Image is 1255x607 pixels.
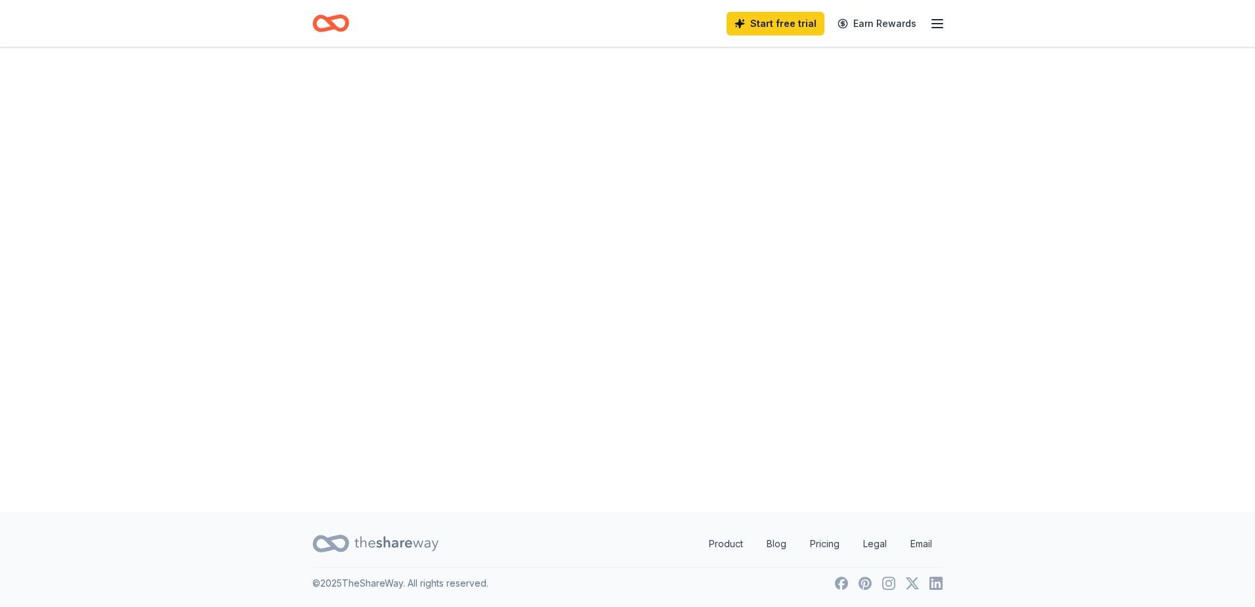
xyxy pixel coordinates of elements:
a: Email [900,531,943,557]
nav: quick links [698,531,943,557]
p: © 2025 TheShareWay. All rights reserved. [312,575,488,591]
a: Legal [853,531,897,557]
a: Earn Rewards [830,12,924,35]
a: Product [698,531,754,557]
a: Blog [756,531,797,557]
a: Start free trial [727,12,824,35]
a: Home [312,8,349,39]
a: Pricing [799,531,850,557]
